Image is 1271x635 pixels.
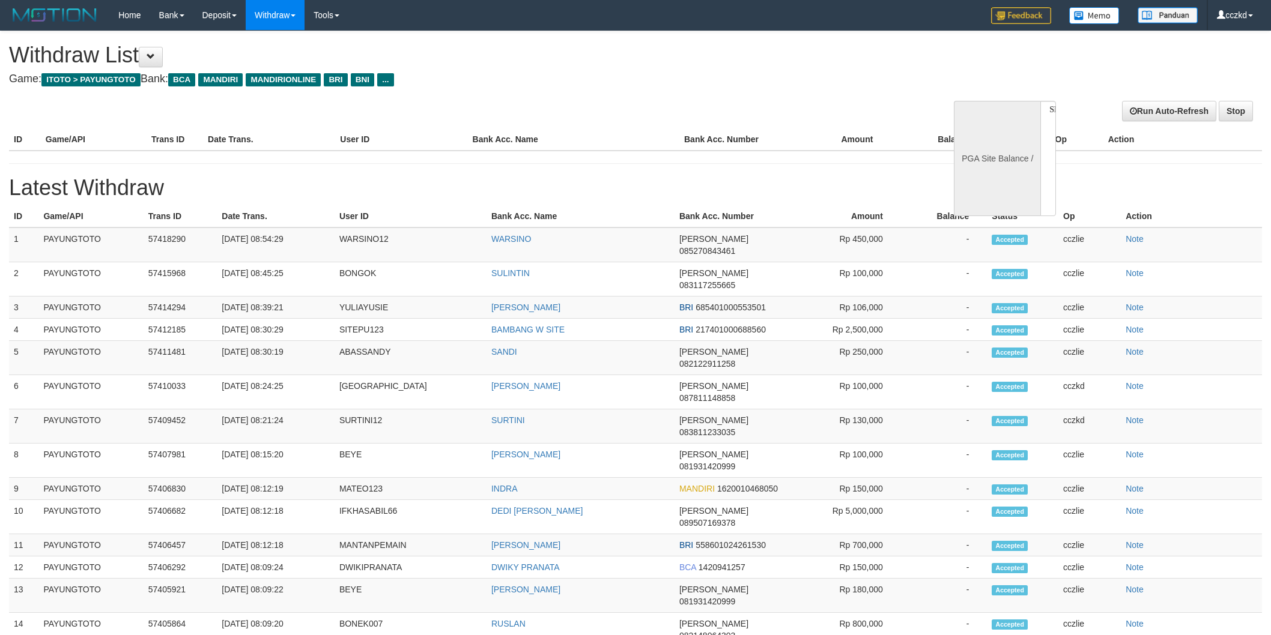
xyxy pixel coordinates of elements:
td: 57415968 [144,262,217,296]
span: 083117255665 [679,280,735,290]
span: Accepted [992,269,1028,279]
span: 685401000553501 [696,302,766,312]
td: Rp 2,500,000 [799,319,901,341]
span: BNI [351,73,374,86]
span: BCA [168,73,195,86]
td: 57406457 [144,534,217,556]
td: - [901,444,987,478]
td: PAYUNGTOTO [38,444,143,478]
a: Note [1126,562,1144,572]
td: PAYUNGTOTO [38,319,143,341]
span: Accepted [992,563,1028,573]
span: Accepted [992,382,1028,392]
span: 1420941257 [699,562,745,572]
span: 087811148858 [679,393,735,403]
h1: Latest Withdraw [9,176,1262,200]
th: Bank Acc. Number [679,128,785,151]
span: Accepted [992,325,1028,336]
td: cczlie [1058,444,1121,478]
th: Balance [901,205,987,227]
span: [PERSON_NAME] [679,506,748,516]
td: - [901,409,987,444]
td: DWIKIPRANATA [335,556,487,579]
a: Note [1126,484,1144,493]
td: [DATE] 08:30:19 [217,341,335,375]
a: DWIKY PRANATA [491,562,560,572]
th: Bank Acc. Number [675,205,799,227]
td: Rp 250,000 [799,341,901,375]
span: 1620010468050 [717,484,778,493]
a: Note [1126,268,1144,278]
h1: Withdraw List [9,43,836,67]
td: - [901,296,987,319]
td: 13 [9,579,38,613]
td: PAYUNGTOTO [38,478,143,500]
th: Trans ID [147,128,203,151]
td: [DATE] 08:12:19 [217,478,335,500]
th: Game/API [38,205,143,227]
td: PAYUNGTOTO [38,579,143,613]
a: INDRA [491,484,518,493]
td: [DATE] 08:54:29 [217,227,335,262]
a: Note [1126,325,1144,334]
td: 7 [9,409,38,444]
td: Rp 100,000 [799,444,901,478]
td: 2 [9,262,38,296]
span: [PERSON_NAME] [679,347,748,357]
td: Rp 150,000 [799,478,901,500]
th: Bank Acc. Name [468,128,679,151]
span: [PERSON_NAME] [679,450,748,459]
td: Rp 450,000 [799,227,901,262]
td: - [901,319,987,341]
td: SURTINI12 [335,409,487,444]
td: 57406292 [144,556,217,579]
th: Op [1058,205,1121,227]
td: - [901,579,987,613]
a: Note [1126,506,1144,516]
span: MANDIRI [679,484,715,493]
td: 57406682 [144,500,217,534]
a: Run Auto-Refresh [1122,101,1216,121]
th: Game/API [41,128,147,151]
a: Note [1126,347,1144,357]
a: Note [1126,381,1144,391]
td: - [901,262,987,296]
td: - [901,478,987,500]
td: [DATE] 08:15:20 [217,444,335,478]
span: 085270843461 [679,246,735,256]
div: PGA Site Balance / [954,101,1040,216]
td: cczlie [1058,296,1121,319]
td: 57406830 [144,478,217,500]
td: PAYUNGTOTO [38,556,143,579]
a: [PERSON_NAME] [491,450,560,459]
th: ID [9,205,38,227]
td: Rp 100,000 [799,375,901,409]
td: PAYUNGTOTO [38,262,143,296]
td: - [901,375,987,409]
span: [PERSON_NAME] [679,415,748,425]
td: [DATE] 08:24:25 [217,375,335,409]
td: [DATE] 08:12:18 [217,500,335,534]
td: cczlie [1058,534,1121,556]
td: ABASSANDY [335,341,487,375]
th: Action [1121,205,1262,227]
td: IFKHASABIL66 [335,500,487,534]
td: Rp 100,000 [799,262,901,296]
td: PAYUNGTOTO [38,409,143,444]
td: 57411481 [144,341,217,375]
td: Rp 106,000 [799,296,901,319]
td: 10 [9,500,38,534]
span: Accepted [992,416,1028,426]
img: Button%20Memo.svg [1069,7,1120,24]
td: PAYUNGTOTO [38,500,143,534]
span: MANDIRI [198,73,243,86]
td: MATEO123 [335,478,487,500]
span: Accepted [992,619,1028,630]
a: RUSLAN [491,619,526,628]
span: 082122911258 [679,359,735,369]
a: DEDI [PERSON_NAME] [491,506,583,516]
span: BRI [324,73,347,86]
img: MOTION_logo.png [9,6,100,24]
span: BRI [679,540,693,550]
td: Rp 5,000,000 [799,500,901,534]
